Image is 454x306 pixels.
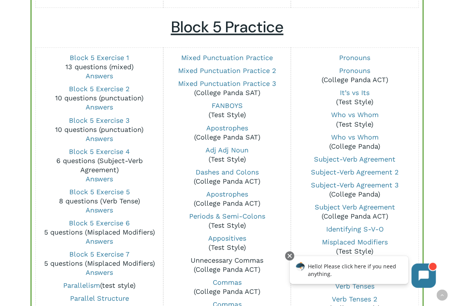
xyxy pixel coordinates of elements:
p: (College Panda SAT) [167,123,287,141]
a: Block 5 Exercise 1 [70,54,129,62]
u: Block 5 Practice [171,17,284,37]
a: Dashes and Colons [196,168,259,176]
p: (Test Style) [167,233,287,252]
p: (College Panda ACT) [167,167,287,186]
a: Block 5 Exercise 4 [69,147,130,155]
a: Who vs Whom [331,133,378,141]
a: Answers [86,206,113,214]
p: 5 questions (Misplaced Modifiers) [40,218,159,246]
a: Answers [86,237,113,245]
a: Mixed Punctuation Practice 3 [178,79,276,87]
a: Apostrophes [206,124,248,132]
a: Answers [86,72,113,80]
a: Unnecessary Commas [191,256,263,264]
p: (College Panda) [295,132,414,151]
p: (Test Style) [295,237,414,255]
a: Block 5 Exercise 5 [69,187,130,195]
p: (Test Style) [167,145,287,163]
p: (College Panda ACT) [295,66,414,84]
a: Mixed Punctuation Practice 2 [178,67,276,75]
a: Adj Adj Noun [205,146,249,154]
a: Block 5 Exercise 3 [69,116,130,124]
p: (College Panda) [295,180,414,198]
a: Subject-Verb Agreement 2 [311,168,398,176]
a: It’s vs Its [340,89,370,97]
a: FANBOYS [212,101,243,109]
p: 8 questions (Verb Tense) [40,187,159,214]
a: Commas [213,278,242,286]
p: 13 questions (mixed) [40,53,159,81]
p: (Test Style) [167,101,287,119]
a: Parallel Structure [70,294,129,302]
p: 6 questions (Subject-Verb Agreement) [40,147,159,183]
p: (College Panda ACT) [167,277,287,296]
a: Verb Tenses 2 [332,295,378,303]
a: Answers [86,268,113,276]
p: (College Panda SAT) [167,79,287,97]
iframe: Chatbot [282,250,443,295]
p: (test style) [40,281,159,290]
a: Periods & Semi-Colons [189,212,265,220]
a: Parallelism [63,281,100,289]
p: 10 questions (punctuation) [40,84,159,112]
a: Subject-Verb Agreement 3 [311,181,398,189]
p: (College Panda ACT) [295,202,414,220]
a: Misplaced Modifiers [322,238,387,246]
a: Subject Verb Agreement [314,203,395,211]
a: Answers [86,134,113,142]
a: Who vs Whom [331,111,378,119]
a: Answers [86,103,113,111]
a: Mixed Punctuation Practice [181,54,273,62]
a: Block 5 Exercise 7 [69,250,129,258]
a: Subject-Verb Agreement [314,155,395,163]
p: (Test Style) [295,88,414,106]
p: 10 questions (punctuation) [40,116,159,143]
a: Apostrophes [206,190,248,198]
a: Appositives [208,234,246,242]
p: (College Panda ACT) [167,189,287,208]
p: (Test Style) [167,211,287,230]
a: Block 5 Exercise 2 [69,85,130,93]
p: 5 questions (Misplaced Modifiers) [40,249,159,277]
a: Pronouns [339,54,370,62]
a: Answers [86,174,113,182]
a: Identifying S-V-O [326,225,383,233]
p: (College Panda ACT) [167,255,287,274]
a: Pronouns [339,67,370,75]
p: (Test Style) [295,110,414,128]
a: Block 5 Exercise 6 [69,219,130,227]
